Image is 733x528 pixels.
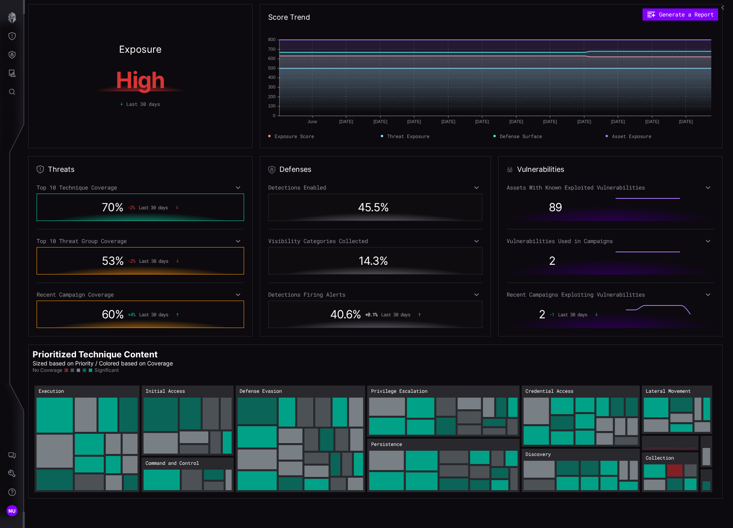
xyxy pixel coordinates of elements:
[522,386,640,447] rect: Credential Access: 452
[204,482,224,490] rect: Command and Control → Command and Control:DNS: 23
[304,466,329,477] rect: Defense Evasion → Defense Evasion:Process Injection: 24
[436,418,456,435] rect: Privilege Escalation → Privilege Escalation:Windows Service: 34
[387,132,429,140] span: Threat Exposure
[204,470,224,480] rect: Command and Control → Command and Control:Remote Access Tools: 27
[275,132,314,140] span: Exposure Score
[543,119,557,124] text: [DATE]
[407,119,421,124] text: [DATE]
[279,462,302,475] rect: Defense Evasion → Defense Evasion:Abuse Elevation Control Mechanism: 29
[369,398,405,416] rect: Privilege Escalation → Privilege Escalation:Valid Accounts: 63
[491,451,503,466] rect: Persistence → Persistence:BITS Jobs: 20
[475,119,489,124] text: [DATE]
[124,475,138,490] rect: Execution → Execution:Scheduled Task/Job: 19
[507,291,714,298] div: Recent Campaigns Exploiting Vulnerabilities
[369,472,404,490] rect: Persistence → Persistence:Modify Registry: 61
[700,469,712,492] rect: Impact: 20
[144,398,178,431] rect: Initial Access → Initial Access:Spearphishing Attachment: 100
[279,429,302,443] rect: Defense Evasion → Defense Evasion:Disable or Modify System Firewall: 30
[37,237,244,245] div: Top 10 Threat Group Coverage
[180,398,201,429] rect: Initial Access → Initial Access:Exploit Public-Facing Application: 60
[365,311,377,317] span: + 0.1 %
[643,8,718,21] button: Generate a Report
[33,360,718,367] p: Sized based on Priority / Colored based on Coverage
[221,398,232,429] rect: Initial Access → Initial Access:External Remote Services: 34
[106,456,121,473] rect: Execution → Execution:Python: 23
[439,451,468,463] rect: Persistence → Persistence:Account Manipulation: 36
[238,450,277,469] rect: Defense Evasion → Defense Evasion:Valid Accounts: 63
[508,398,517,417] rect: Privilege Escalation → Privilege Escalation:Local Accounts: 20
[37,398,73,433] rect: Execution → Execution:PowerShell: 100
[441,119,456,124] text: [DATE]
[551,431,573,445] rect: Credential Access → Credential Access:Credentials In Files: 30
[500,132,542,140] span: Defense Surface
[694,422,710,432] rect: Lateral Movement → Lateral Movement:VNC: 18
[304,479,329,490] rect: Defense Evasion → Defense Evasion:Deobfuscate/Decode Files or Information: 24
[0,501,24,520] button: NU
[679,119,693,124] text: [DATE]
[642,436,698,450] rect: Resource Development: 57
[180,431,208,443] rect: Initial Access → Initial Access:Drive-by Compromise: 32
[522,449,640,492] rect: Discovery: 326
[48,165,74,174] h2: Threats
[349,398,363,427] rect: Defense Evasion → Defense Evasion:Match Legitimate Resource Name or Location: 35
[507,184,714,191] div: Assets With Known Exploited Vulnerabilities
[539,307,545,321] span: 2
[203,398,219,429] rect: Initial Access → Initial Access:Spearphishing Link: 47
[483,398,494,417] rect: Privilege Escalation → Privilege Escalation:Process Injection: 24
[359,254,388,268] span: 14.3 %
[268,12,310,22] h2: Score Trend
[670,424,692,432] rect: Lateral Movement → Lateral Movement:Windows Remote Management: 20
[37,435,73,468] rect: Execution → Execution:Malicious File: 95
[304,453,329,464] rect: Defense Evasion → Defense Evasion:Cloud Accounts: 24
[128,311,135,317] span: + 4 %
[596,433,613,445] rect: Credential Access → Credential Access:LSA Secrets: 20
[223,431,232,454] rect: Initial Access → Initial Access:Local Accounts: 20
[556,461,579,475] rect: Discovery → Discovery:Domain Account: 35
[339,119,353,124] text: [DATE]
[348,478,363,490] rect: Defense Evasion → Defense Evasion:Software Packing: 18
[33,349,718,360] h2: Prioritized Technique Content
[268,75,275,80] text: 400
[268,291,483,298] div: Detections Firing Alerts
[439,479,468,490] rect: Persistence → Persistence:Windows Service: 34
[268,184,483,191] div: Detections Enabled
[144,470,180,490] rect: Command and Control → Command and Control:Ingress Tool Transfer: 88
[600,461,617,475] rect: Discovery → Discovery:System Network Configuration Discovery: 27
[684,479,696,490] rect: Collection → Collection:Data from Information Repositories: 18
[297,398,313,427] rect: Defense Evasion → Defense Evasion:System Binary Proxy Execution: 39
[367,439,519,492] rect: Persistence: 509
[320,429,333,451] rect: Defense Evasion → Defense Evasion:Mshta: 26
[612,132,651,140] span: Asset Exposure
[144,433,178,454] rect: Initial Access → Initial Access:Valid Accounts: 63
[268,37,275,42] text: 800
[644,464,665,478] rect: Collection → Collection:Data from Local System: 34
[645,119,659,124] text: [DATE]
[483,428,505,435] rect: Privilege Escalation → Privilege Escalation:Create Process with Token: 18
[577,119,591,124] text: [DATE]
[142,386,234,456] rect: Initial Access: 403
[615,437,638,445] rect: Credential Access → Credential Access:Adversary-in-the-Middle: 19
[703,398,710,420] rect: Lateral Movement → Lateral Movement:Remote Services: 19
[700,436,712,467] rect: Exfiltration: 27
[644,398,668,417] rect: Lateral Movement → Lateral Movement:Remote Desktop Protocol: 50
[182,470,202,490] rect: Command and Control → Command and Control:Web Protocols: 50
[75,398,97,432] rect: Execution → Execution:Windows Command Shell: 61
[505,451,517,466] rect: Persistence → Persistence:Local Accounts: 20
[470,480,489,490] rect: Persistence → Persistence:Hijack Execution Flow: 21
[333,398,347,427] rect: Defense Evasion → Defense Evasion:File Deletion: 37
[596,418,613,431] rect: Credential Access → Credential Access:Kerberoasting: 22
[304,429,318,451] rect: Defense Evasion → Defense Evasion:Clear Windows Event Logs: 26
[670,414,692,422] rect: Lateral Movement → Lateral Movement:Software Deployment Tools: 22
[142,458,234,492] rect: Command and Control: 206
[268,94,275,99] text: 200
[458,398,481,409] rect: Privilege Escalation → Privilege Escalation:Abuse Elevation Control Mechanism: 29
[619,482,638,490] rect: Discovery → Discovery:Domain Trust Discovery: 19
[702,448,710,465] rect: Exfiltration → Exfiltration:Exfiltration Over Unencrypted Non-C2 Protocol: 27
[94,367,119,373] span: Significant
[210,431,221,454] rect: Initial Access → Initial Access:Phishing: 23
[273,113,275,118] text: 0
[642,452,698,492] rect: Collection: 146
[458,425,481,435] rect: Privilege Escalation → Privilege Escalation:Cloud Accounts: 24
